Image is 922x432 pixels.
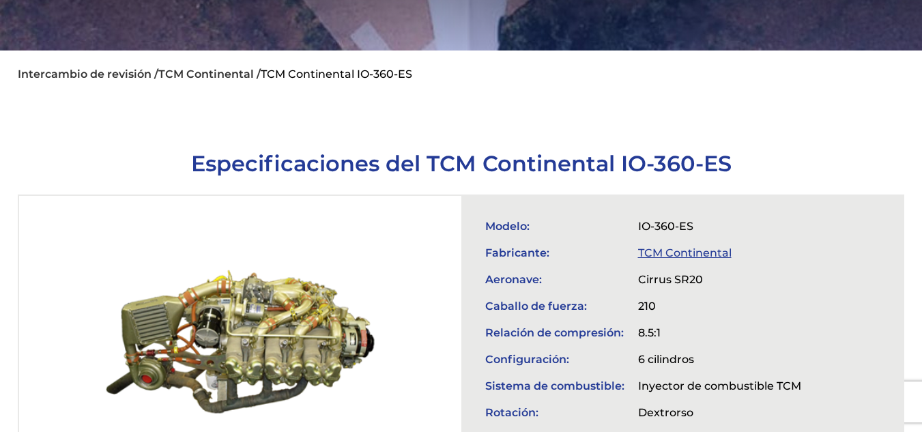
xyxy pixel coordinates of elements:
font: TCM Continental IO-360-ES [261,68,412,81]
font: Configuración: [485,353,569,366]
font: Rotación: [485,406,538,419]
font: Dextrorso [638,406,693,419]
font: Modelo: [485,220,530,233]
a: TCM Continental / [158,68,261,81]
font: 210 [638,300,656,313]
font: Especificaciones del TCM Continental IO-360-ES [191,150,732,177]
font: Caballo de fuerza: [485,300,587,313]
font: Fabricante: [485,246,549,259]
font: Aeronave: [485,273,542,286]
font: Cirrus SR20 [638,273,703,286]
a: Intercambio de revisión / [18,68,158,81]
a: TCM Continental [638,246,732,259]
font: Sistema de combustible: [485,379,624,392]
font: 8.5:1 [638,326,661,339]
font: 6 cilindros [638,353,694,366]
font: Inyector de combustible TCM [638,379,801,392]
font: IO-360-ES [638,220,693,233]
font: Relación de compresión: [485,326,624,339]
